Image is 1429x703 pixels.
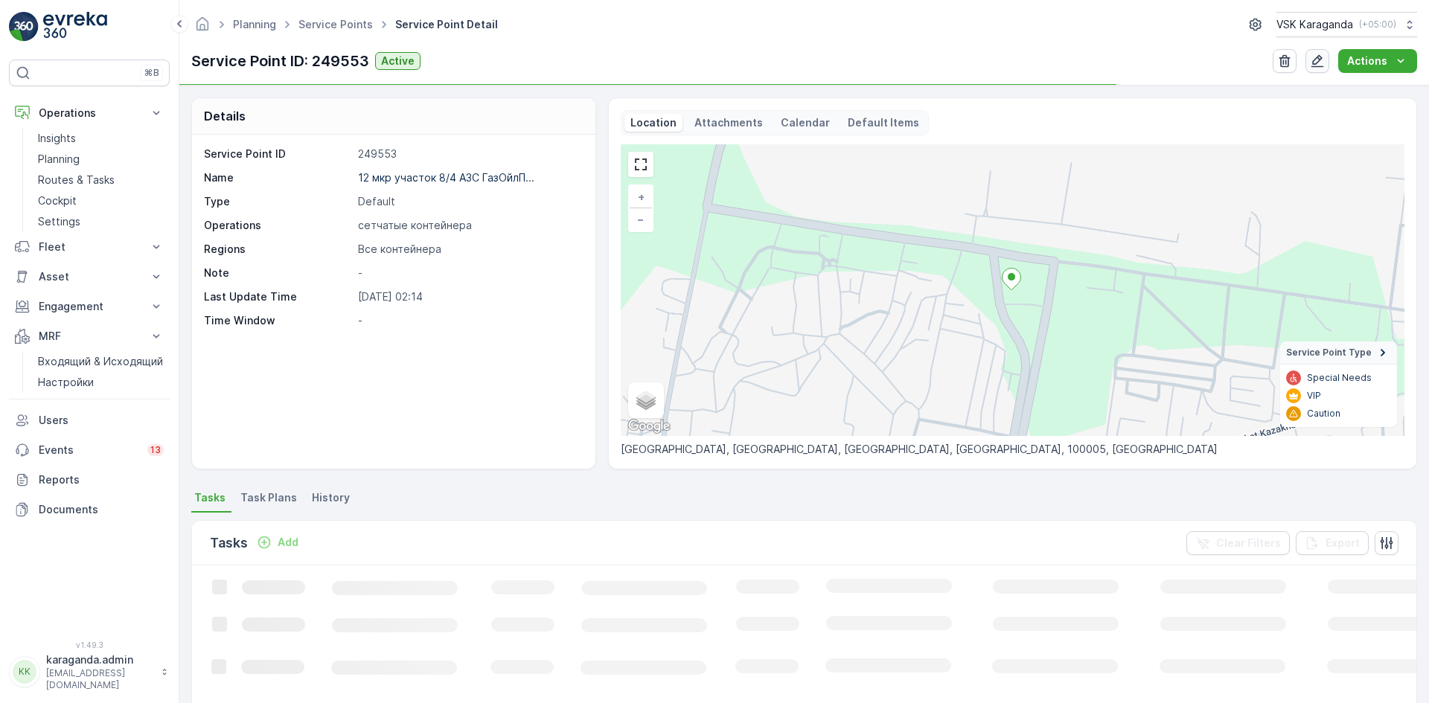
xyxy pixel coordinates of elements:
[358,171,534,184] p: 12 мкр участок 8/4 АЗС ГазОйлП...
[278,535,298,550] p: Add
[1338,49,1417,73] button: Actions
[39,240,140,254] p: Fleet
[630,115,677,130] p: Location
[38,214,80,229] p: Settings
[144,67,159,79] p: ⌘B
[630,208,652,231] a: Zoom Out
[204,242,352,257] p: Regions
[204,313,352,328] p: Time Window
[312,490,350,505] span: History
[781,115,830,130] p: Calendar
[9,641,170,649] span: v 1.49.3
[9,465,170,495] a: Reports
[1307,372,1372,384] p: Special Needs
[358,289,580,304] p: [DATE] 02:14
[204,107,246,125] p: Details
[204,218,352,233] p: Operations
[358,242,580,257] p: Все контейнера
[9,321,170,351] button: MRF
[194,22,211,34] a: Homepage
[358,147,580,161] p: 249553
[39,443,138,458] p: Events
[204,194,352,209] p: Type
[38,131,76,146] p: Insights
[1347,54,1387,68] p: Actions
[624,417,674,436] a: Open this area in Google Maps (opens a new window)
[32,128,170,149] a: Insights
[204,147,352,161] p: Service Point ID
[1286,347,1372,359] span: Service Point Type
[9,495,170,524] a: Documents
[358,218,580,233] p: сетчатыe контейнера
[621,442,1404,457] p: [GEOGRAPHIC_DATA], [GEOGRAPHIC_DATA], [GEOGRAPHIC_DATA], [GEOGRAPHIC_DATA], 100005, [GEOGRAPHIC_D...
[358,266,580,280] p: -
[1307,390,1321,402] p: VIP
[9,405,170,435] a: Users
[1359,19,1396,31] p: ( +05:00 )
[9,98,170,128] button: Operations
[1276,17,1353,32] p: VSK Karaganda
[32,149,170,170] a: Planning
[210,533,248,553] p: Tasks
[32,351,170,372] a: Входящий & Исходящий
[694,115,763,130] p: Attachments
[191,50,369,72] p: Service Point ID: 249553
[375,52,421,70] button: Active
[1280,341,1397,365] summary: Service Point Type
[638,190,645,203] span: +
[637,213,645,225] span: −
[233,18,276,31] a: Planning
[204,170,352,185] p: Name
[1276,12,1417,37] button: VSK Karaganda(+05:00)
[1216,536,1281,550] p: Clear Filters
[381,54,415,68] p: Active
[630,384,662,417] a: Layers
[624,417,674,436] img: Google
[9,652,170,691] button: KKkaraganda.admin[EMAIL_ADDRESS][DOMAIN_NAME]
[46,667,153,691] p: [EMAIL_ADDRESS][DOMAIN_NAME]
[848,115,919,130] p: Default Items
[1326,536,1360,550] p: Export
[150,444,161,456] p: 13
[38,193,77,208] p: Cockpit
[240,490,297,505] span: Task Plans
[298,18,373,31] a: Service Points
[630,186,652,208] a: Zoom In
[9,262,170,292] button: Asset
[194,490,226,505] span: Tasks
[1307,408,1340,420] p: Caution
[39,413,164,428] p: Users
[39,472,164,487] p: Reports
[43,12,107,42] img: logo_light-DOdMpM7g.png
[39,502,164,517] p: Documents
[39,299,140,314] p: Engagement
[32,372,170,393] a: Настройки
[39,269,140,284] p: Asset
[32,170,170,190] a: Routes & Tasks
[39,106,140,121] p: Operations
[13,660,36,684] div: KK
[251,533,304,551] button: Add
[1186,531,1290,555] button: Clear Filters
[358,194,580,209] p: Default
[38,375,94,390] p: Настройки
[9,232,170,262] button: Fleet
[204,289,352,304] p: Last Update Time
[358,313,580,328] p: -
[38,354,163,369] p: Входящий & Исходящий
[1296,531,1369,555] button: Export
[9,435,170,465] a: Events13
[204,266,352,280] p: Note
[46,652,153,667] p: karaganda.admin
[9,12,39,42] img: logo
[392,17,501,32] span: Service Point Detail
[32,211,170,232] a: Settings
[630,153,652,176] a: View Fullscreen
[39,329,140,344] p: MRF
[32,190,170,211] a: Cockpit
[9,292,170,321] button: Engagement
[38,152,80,167] p: Planning
[38,173,115,187] p: Routes & Tasks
